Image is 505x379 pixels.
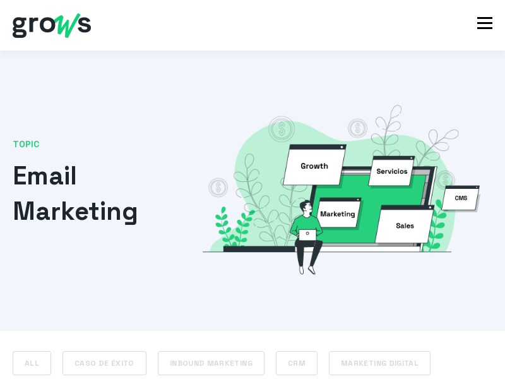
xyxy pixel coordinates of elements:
[13,13,91,38] img: grows - hubspot
[190,102,492,275] img: Grows consulting
[13,351,51,375] a: ALL
[62,351,146,375] a: Caso de éxito
[276,351,318,375] a: CRM
[158,351,264,375] a: Inbound Marketing
[13,159,170,229] h1: Email Marketing
[329,351,431,375] a: Marketing Digital
[13,138,170,151] span: TOPIC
